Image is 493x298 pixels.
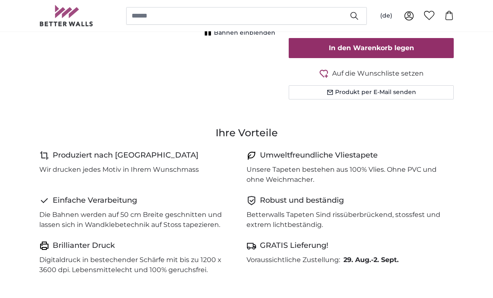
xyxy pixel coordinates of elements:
[343,256,399,264] b: -
[289,68,454,79] button: Auf die Wunschliste setzen
[260,150,378,161] h4: Umweltfreundliche Vliestapete
[214,29,275,37] span: Bahnen einblenden
[246,255,340,265] p: Voraussichtliche Zustellung:
[202,27,275,39] button: Bahnen einblenden
[332,69,424,79] span: Auf die Wunschliste setzen
[374,256,399,264] span: 2. Sept.
[289,38,454,58] button: In den Warenkorb legen
[374,8,399,23] button: (de)
[39,5,94,26] img: Betterwalls
[289,85,454,99] button: Produkt per E-Mail senden
[39,165,199,175] p: Wir drucken jedes Motiv in Ihrem Wunschmass
[53,240,115,252] h4: Brillianter Druck
[260,195,344,206] h4: Robust und beständig
[246,165,447,185] p: Unsere Tapeten bestehen aus 100% Vlies. Ohne PVC und ohne Weichmacher.
[39,210,240,230] p: Die Bahnen werden auf 50 cm Breite geschnitten und lassen sich in Wandklebetechnik auf Stoss tape...
[39,126,454,140] h3: Ihre Vorteile
[260,240,328,252] h4: GRATIS Lieferung!
[343,256,371,264] span: 29. Aug.
[53,150,198,161] h4: Produziert nach [GEOGRAPHIC_DATA]
[329,44,414,52] span: In den Warenkorb legen
[39,255,240,275] p: Digitaldruck in bestechender Schärfe mit bis zu 1200 x 3600 dpi. Lebensmittelecht und 100% geruch...
[246,210,447,230] p: Betterwalls Tapeten Sind rissüberbrückend, stossfest und extrem lichtbeständig.
[53,195,137,206] h4: Einfache Verarbeitung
